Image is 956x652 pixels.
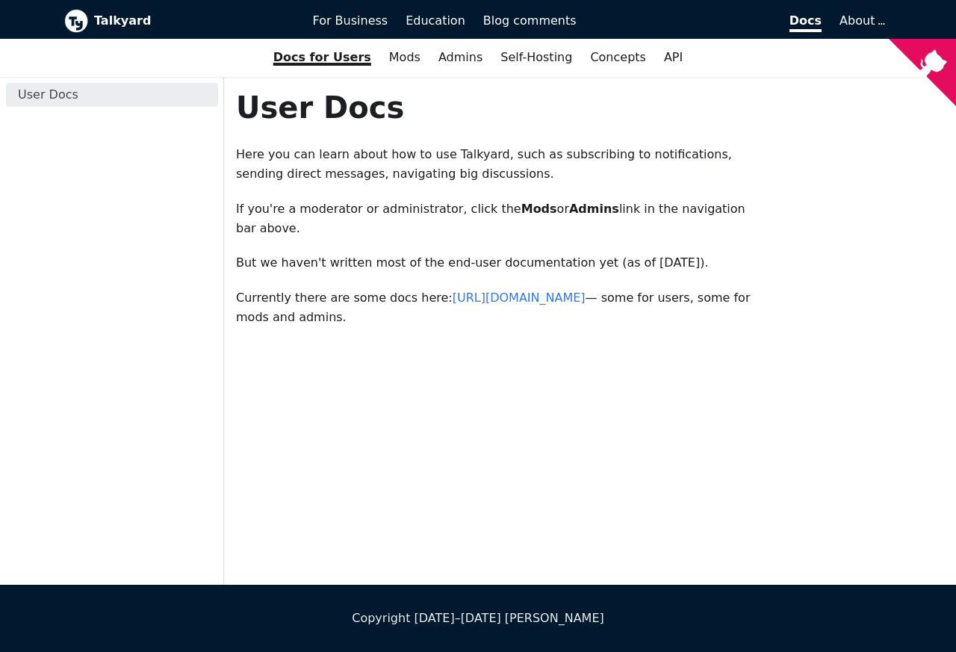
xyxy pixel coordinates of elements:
p: If you're a moderator or administrator, click the or link in the navigation bar above. [236,199,761,239]
a: For Business [304,8,397,34]
span: Blog comments [483,13,577,28]
div: Copyright [DATE]–[DATE] [PERSON_NAME] [64,609,892,628]
a: Talkyard logoTalkyard [64,9,292,33]
a: API [655,45,692,70]
p: Here you can learn about how to use Talkyard, such as subscribing to notifications, sending direc... [236,145,761,184]
a: Education [397,8,474,34]
img: Talkyard logo [64,9,88,33]
p: But we haven't written most of the end-user documentation yet (as of [DATE]). [236,253,761,273]
b: Talkyard [94,11,292,31]
span: Docs [789,13,822,32]
a: Docs for Users [264,45,380,70]
span: Education [406,13,465,28]
span: For Business [313,13,388,28]
strong: Mods [521,202,557,216]
a: User Docs [6,83,218,107]
a: Admins [429,45,491,70]
a: [URL][DOMAIN_NAME] [453,291,586,305]
p: Currently there are some docs here: — some for users, some for mods and admins. [236,288,761,328]
a: Blog comments [474,8,586,34]
a: Mods [380,45,429,70]
a: Docs [586,8,831,34]
a: About [839,13,883,28]
strong: Admins [569,202,619,216]
a: Self-Hosting [491,45,581,70]
h1: User Docs [236,89,761,126]
a: Concepts [581,45,655,70]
